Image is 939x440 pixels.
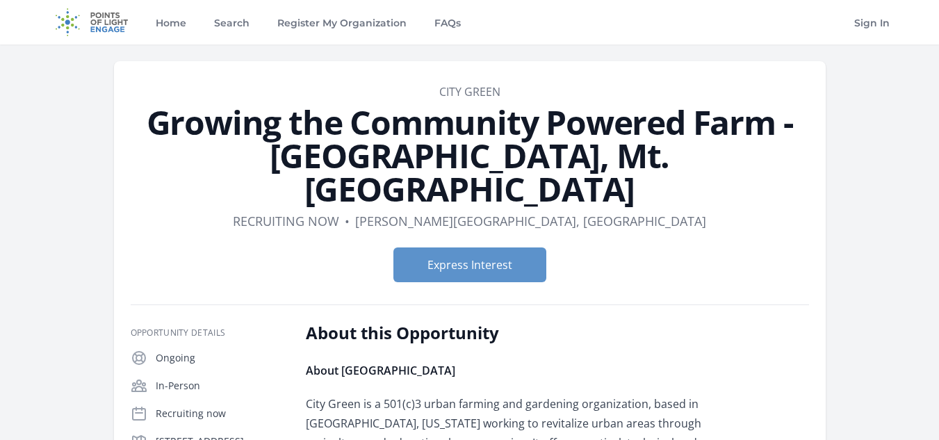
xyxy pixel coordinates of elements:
[156,379,284,393] p: In-Person
[131,106,809,206] h1: Growing the Community Powered Farm - [GEOGRAPHIC_DATA], Mt. [GEOGRAPHIC_DATA]
[306,322,712,344] h2: About this Opportunity
[306,363,455,378] strong: About [GEOGRAPHIC_DATA]
[439,84,500,99] a: City Green
[355,211,706,231] dd: [PERSON_NAME][GEOGRAPHIC_DATA], [GEOGRAPHIC_DATA]
[345,211,350,231] div: •
[131,327,284,339] h3: Opportunity Details
[156,407,284,421] p: Recruiting now
[233,211,339,231] dd: Recruiting now
[156,351,284,365] p: Ongoing
[393,247,546,282] button: Express Interest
